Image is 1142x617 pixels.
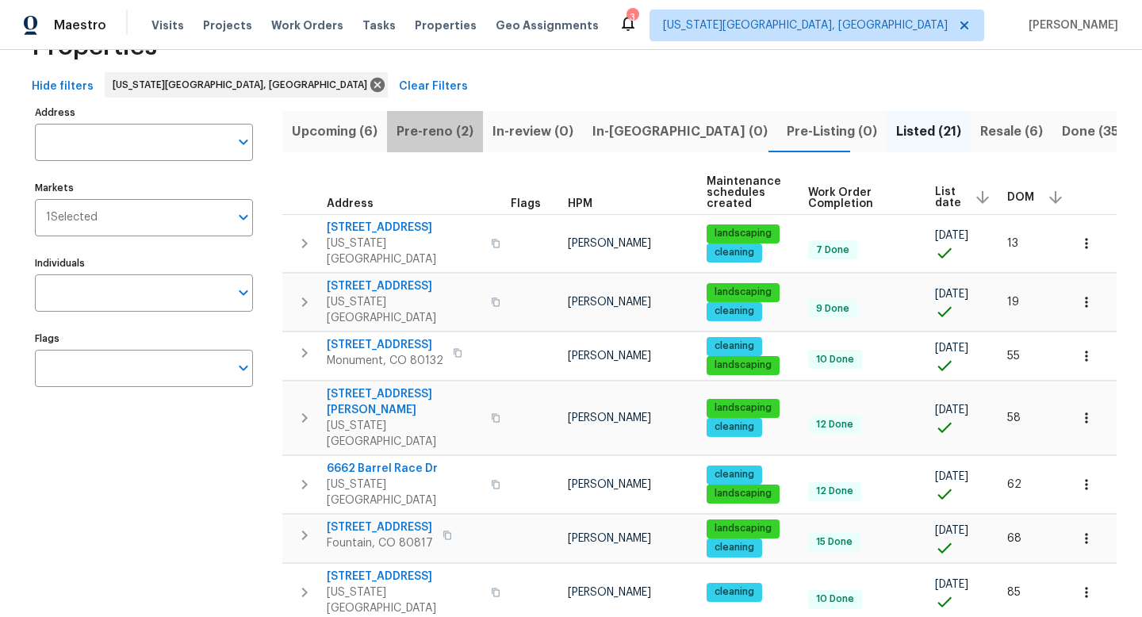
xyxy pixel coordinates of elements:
[362,20,396,31] span: Tasks
[663,17,948,33] span: [US_STATE][GEOGRAPHIC_DATA], [GEOGRAPHIC_DATA]
[1007,587,1021,598] span: 85
[327,477,481,508] span: [US_STATE][GEOGRAPHIC_DATA]
[708,541,761,554] span: cleaning
[203,17,252,33] span: Projects
[935,525,968,536] span: [DATE]
[935,289,968,300] span: [DATE]
[271,17,343,33] span: Work Orders
[327,220,481,236] span: [STREET_ADDRESS]
[35,183,253,193] label: Markets
[810,485,860,498] span: 12 Done
[808,187,908,209] span: Work Order Completion
[327,198,374,209] span: Address
[105,72,388,98] div: [US_STATE][GEOGRAPHIC_DATA], [GEOGRAPHIC_DATA]
[708,286,778,299] span: landscaping
[708,420,761,434] span: cleaning
[810,353,860,366] span: 10 Done
[327,386,481,418] span: [STREET_ADDRESS][PERSON_NAME]
[708,339,761,353] span: cleaning
[327,535,433,551] span: Fountain, CO 80817
[627,10,638,25] div: 3
[327,294,481,326] span: [US_STATE][GEOGRAPHIC_DATA]
[1007,479,1021,490] span: 62
[327,278,481,294] span: [STREET_ADDRESS]
[496,17,599,33] span: Geo Assignments
[35,334,253,343] label: Flags
[1007,412,1021,423] span: 58
[327,353,443,369] span: Monument, CO 80132
[568,297,651,308] span: [PERSON_NAME]
[54,17,106,33] span: Maestro
[708,227,778,240] span: landscaping
[980,121,1043,143] span: Resale (6)
[708,468,761,481] span: cleaning
[707,176,781,209] span: Maintenance schedules created
[810,302,856,316] span: 9 Done
[568,351,651,362] span: [PERSON_NAME]
[46,211,98,224] span: 1 Selected
[708,358,778,372] span: landscaping
[568,533,651,544] span: [PERSON_NAME]
[35,108,253,117] label: Address
[327,418,481,450] span: [US_STATE][GEOGRAPHIC_DATA]
[327,584,481,616] span: [US_STATE][GEOGRAPHIC_DATA]
[32,39,157,55] span: Properties
[708,522,778,535] span: landscaping
[708,487,778,500] span: landscaping
[399,77,468,97] span: Clear Filters
[568,238,651,249] span: [PERSON_NAME]
[1022,17,1118,33] span: [PERSON_NAME]
[327,519,433,535] span: [STREET_ADDRESS]
[568,479,651,490] span: [PERSON_NAME]
[708,305,761,318] span: cleaning
[810,592,860,606] span: 10 Done
[1062,121,1132,143] span: Done (358)
[511,198,541,209] span: Flags
[232,131,255,153] button: Open
[232,282,255,304] button: Open
[415,17,477,33] span: Properties
[935,230,968,241] span: [DATE]
[25,72,100,102] button: Hide filters
[32,77,94,97] span: Hide filters
[787,121,877,143] span: Pre-Listing (0)
[327,461,481,477] span: 6662 Barrel Race Dr
[568,412,651,423] span: [PERSON_NAME]
[327,569,481,584] span: [STREET_ADDRESS]
[592,121,768,143] span: In-[GEOGRAPHIC_DATA] (0)
[935,579,968,590] span: [DATE]
[935,404,968,416] span: [DATE]
[1007,533,1021,544] span: 68
[935,471,968,482] span: [DATE]
[896,121,961,143] span: Listed (21)
[232,357,255,379] button: Open
[151,17,184,33] span: Visits
[708,401,778,415] span: landscaping
[935,186,961,209] span: List date
[1007,351,1020,362] span: 55
[708,585,761,599] span: cleaning
[35,259,253,268] label: Individuals
[708,246,761,259] span: cleaning
[568,587,651,598] span: [PERSON_NAME]
[568,198,592,209] span: HPM
[810,418,860,431] span: 12 Done
[935,343,968,354] span: [DATE]
[1007,192,1034,203] span: DOM
[393,72,474,102] button: Clear Filters
[232,206,255,228] button: Open
[1007,238,1018,249] span: 13
[327,337,443,353] span: [STREET_ADDRESS]
[492,121,573,143] span: In-review (0)
[292,121,377,143] span: Upcoming (6)
[327,236,481,267] span: [US_STATE][GEOGRAPHIC_DATA]
[810,535,859,549] span: 15 Done
[810,243,856,257] span: 7 Done
[397,121,473,143] span: Pre-reno (2)
[113,77,374,93] span: [US_STATE][GEOGRAPHIC_DATA], [GEOGRAPHIC_DATA]
[1007,297,1019,308] span: 19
